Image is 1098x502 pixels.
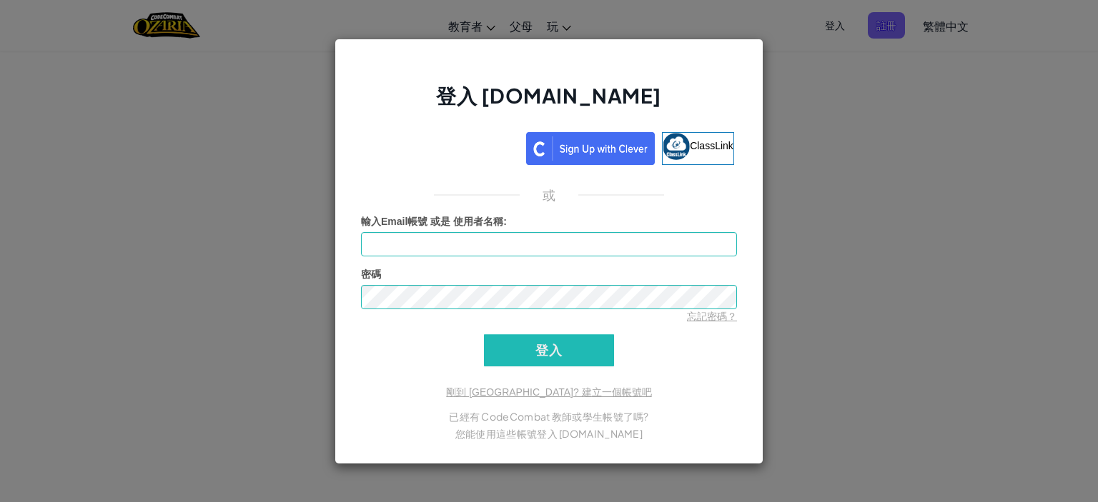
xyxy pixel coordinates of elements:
[361,214,507,229] label: :
[357,131,526,162] iframe: 「使用 Google 帳戶登入」按鈕
[361,82,737,124] h2: 登入 [DOMAIN_NAME]
[361,268,381,280] span: 密碼
[663,133,690,160] img: classlink-logo-small.png
[543,186,555,204] p: 或
[446,386,651,398] a: 剛到 [GEOGRAPHIC_DATA]? 建立一個帳號吧
[484,334,614,366] input: 登入
[361,216,503,227] span: 輸入Email帳號 或是 使用者名稱
[361,425,737,442] p: 您能使用這些帳號登入 [DOMAIN_NAME]
[690,139,733,151] span: ClassLink
[526,132,655,165] img: clever_sso_button@2x.png
[687,311,737,322] a: 忘記密碼？
[361,408,737,425] p: 已經有 CodeCombat 教師或學生帳號了嗎?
